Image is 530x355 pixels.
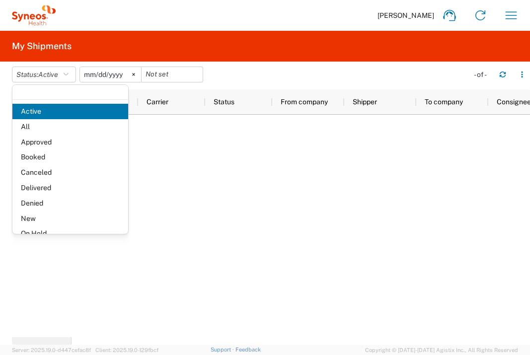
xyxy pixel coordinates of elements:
div: - of - [474,70,491,79]
span: Server: 2025.19.0-d447cefac8f [12,347,91,353]
span: Booked [12,149,128,165]
input: Not set [142,67,203,82]
span: Active [12,104,128,119]
span: New [12,211,128,226]
span: On Hold [12,226,128,241]
span: Approved [12,135,128,150]
span: Active [38,71,58,78]
a: Feedback [235,347,261,353]
span: Carrier [147,98,168,106]
a: Support [211,347,235,353]
span: From company [281,98,328,106]
span: To company [425,98,463,106]
h2: My Shipments [12,40,72,52]
span: Client: 2025.19.0-129fbcf [95,347,158,353]
span: Canceled [12,165,128,180]
span: Delivered [12,180,128,196]
span: Shipper [353,98,377,106]
input: Not set [80,67,141,82]
span: [PERSON_NAME] [378,11,434,20]
button: Status:Active [12,67,76,82]
span: All [12,119,128,135]
span: Copyright © [DATE]-[DATE] Agistix Inc., All Rights Reserved [365,346,518,355]
span: Denied [12,196,128,211]
span: Status [214,98,234,106]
